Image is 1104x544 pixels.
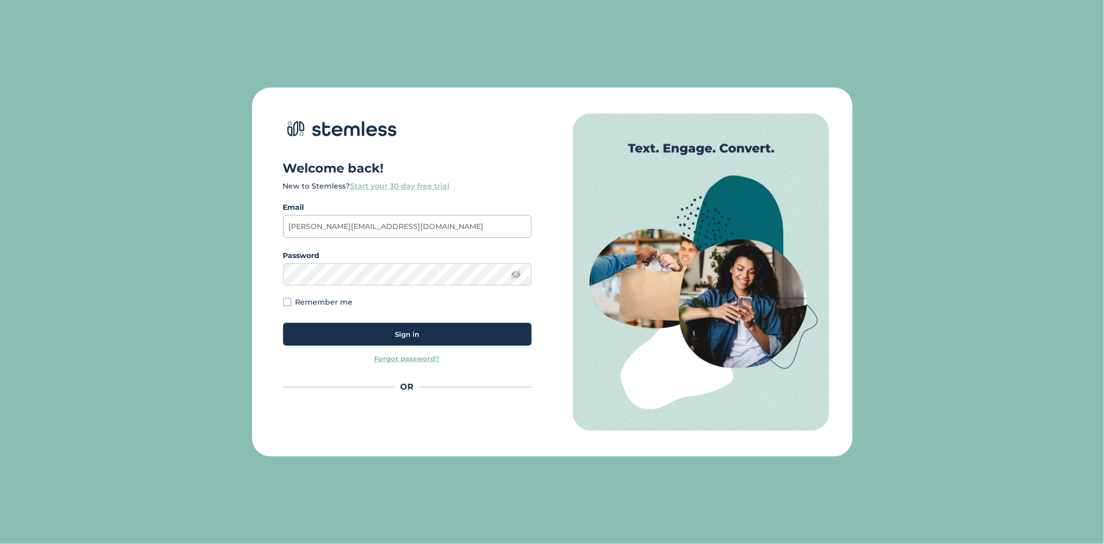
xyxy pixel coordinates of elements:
[303,409,520,432] iframe: Sign in with Google Button
[283,381,532,393] div: OR
[395,330,419,340] span: Sign in
[283,323,532,346] button: Sign in
[283,160,532,177] h1: Welcome back!
[573,113,829,431] img: Auth image
[283,202,532,213] label: Email
[350,181,450,191] a: Start your 30-day free trial
[1052,494,1104,544] iframe: Chat Widget
[283,215,532,238] input: Enter your email
[283,113,397,145] img: logo-dark-0685b13c.svg
[511,269,521,280] img: icon-eye-line-7bc03c5c.svg
[375,354,440,364] a: Forgot password?
[296,298,353,306] label: Remember me
[283,181,450,191] label: New to Stemless?
[283,250,532,261] label: Password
